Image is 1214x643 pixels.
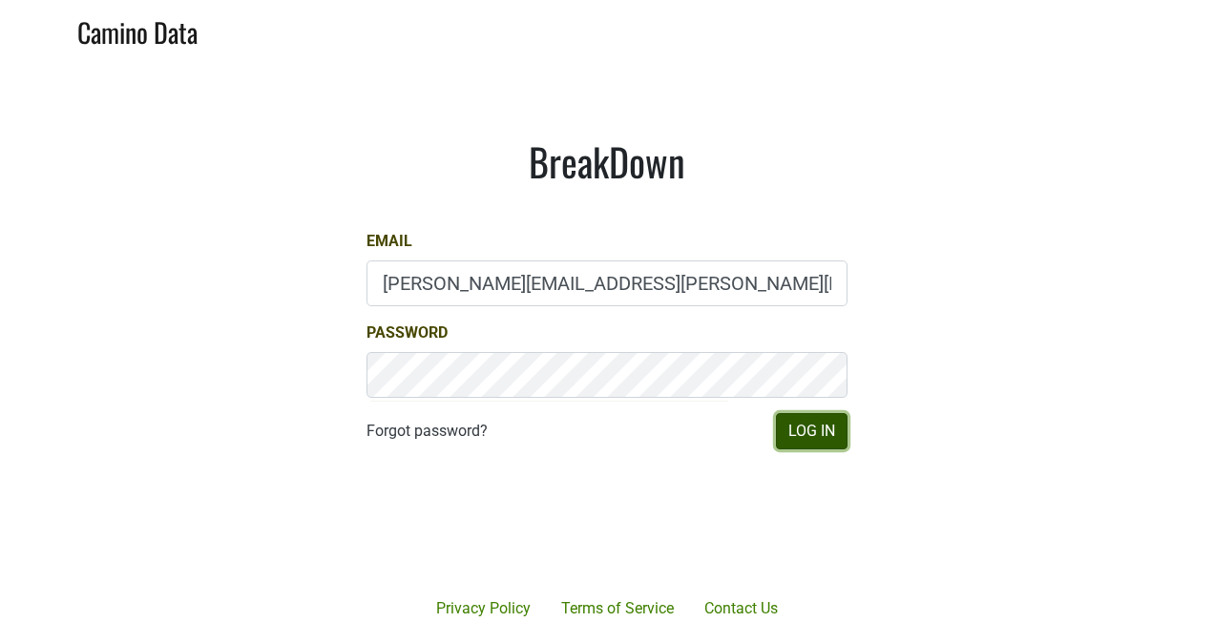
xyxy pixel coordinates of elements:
label: Password [366,321,448,344]
h1: BreakDown [366,138,848,184]
button: Log In [776,413,848,449]
a: Camino Data [77,8,198,52]
label: Email [366,230,412,253]
a: Privacy Policy [421,590,546,628]
a: Forgot password? [366,420,488,443]
a: Terms of Service [546,590,689,628]
a: Contact Us [689,590,793,628]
